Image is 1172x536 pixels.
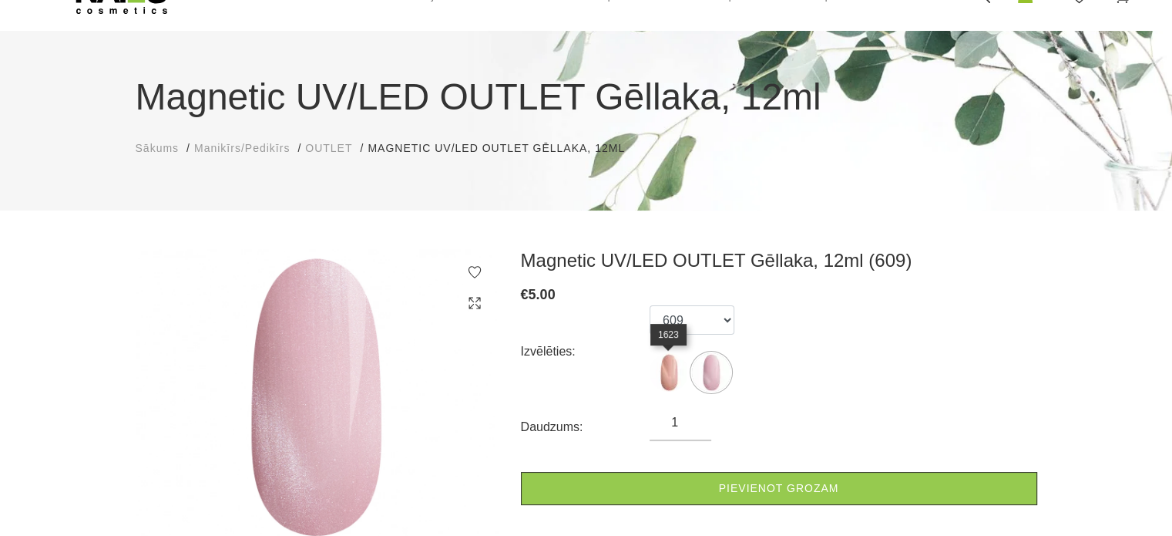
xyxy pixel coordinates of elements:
[194,142,290,154] span: Manikīrs/Pedikīrs
[521,339,650,364] div: Izvēlēties:
[305,140,352,157] a: OUTLET
[529,287,556,302] span: 5.00
[194,140,290,157] a: Manikīrs/Pedikīrs
[521,287,529,302] span: €
[305,142,352,154] span: OUTLET
[136,140,180,157] a: Sākums
[650,353,688,392] img: ...
[368,140,640,157] li: Magnetic UV/LED OUTLET Gēllaka, 12ml
[521,249,1037,272] h3: Magnetic UV/LED OUTLET Gēllaka, 12ml (609)
[521,472,1037,505] a: Pievienot grozam
[136,142,180,154] span: Sākums
[692,353,730,392] img: ...
[521,415,650,440] div: Daudzums:
[136,69,1037,125] h1: Magnetic UV/LED OUTLET Gēllaka, 12ml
